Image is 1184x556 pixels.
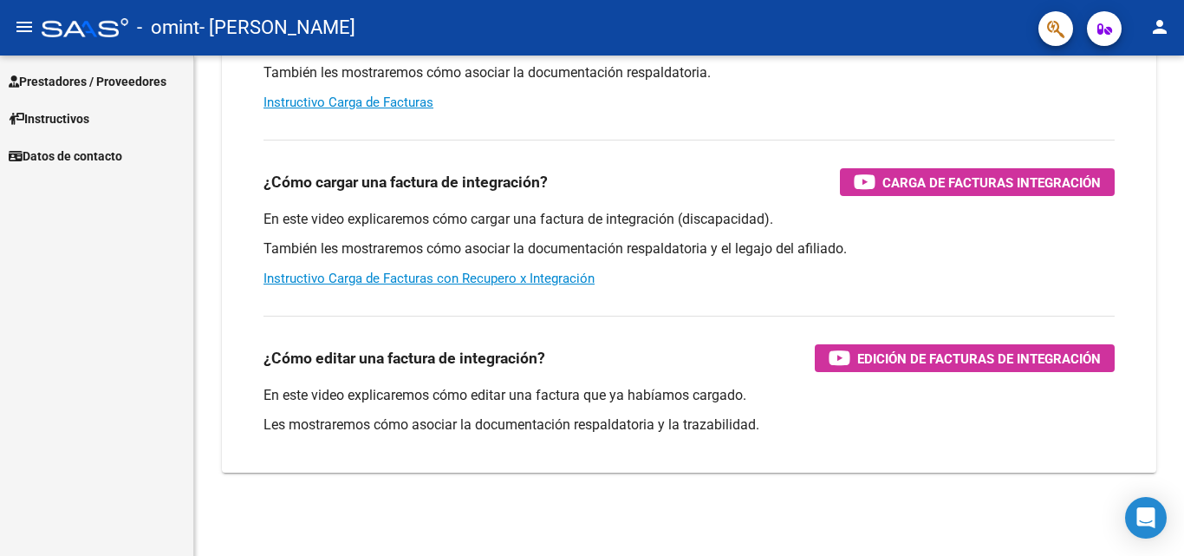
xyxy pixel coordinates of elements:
span: Datos de contacto [9,147,122,166]
p: También les mostraremos cómo asociar la documentación respaldatoria y el legajo del afiliado. [263,239,1115,258]
p: En este video explicaremos cómo editar una factura que ya habíamos cargado. [263,386,1115,405]
div: Open Intercom Messenger [1125,497,1167,539]
span: Edición de Facturas de integración [857,348,1101,370]
p: En este video explicaremos cómo cargar una factura de integración (discapacidad). [263,210,1115,229]
p: También les mostraremos cómo asociar la documentación respaldatoria. [263,63,1115,82]
h3: ¿Cómo cargar una factura de integración? [263,170,548,194]
span: - omint [137,9,199,47]
span: - [PERSON_NAME] [199,9,355,47]
mat-icon: person [1149,16,1170,37]
mat-icon: menu [14,16,35,37]
span: Prestadores / Proveedores [9,72,166,91]
a: Instructivo Carga de Facturas con Recupero x Integración [263,271,595,286]
h3: ¿Cómo editar una factura de integración? [263,346,545,370]
a: Instructivo Carga de Facturas [263,95,433,110]
button: Edición de Facturas de integración [815,344,1115,372]
button: Carga de Facturas Integración [840,168,1115,196]
span: Carga de Facturas Integración [882,172,1101,193]
p: Les mostraremos cómo asociar la documentación respaldatoria y la trazabilidad. [263,415,1115,435]
span: Instructivos [9,109,89,128]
